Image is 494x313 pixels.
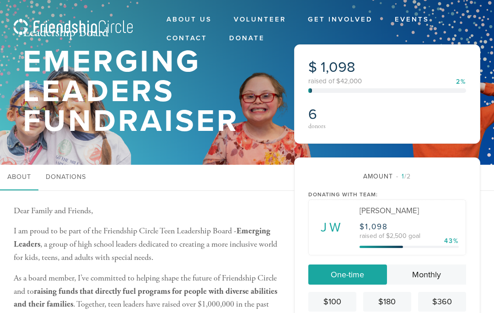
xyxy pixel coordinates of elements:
a: Volunteer [227,11,293,28]
span: 1,098 [365,222,388,232]
a: Donate [222,30,272,47]
a: Donations [38,165,93,190]
div: $100 [312,296,353,308]
div: Donating with team: [308,190,467,199]
a: Contact [160,30,214,47]
a: One-time [308,264,387,285]
div: [PERSON_NAME] [360,207,459,215]
p: Dear Family and Friends, [14,205,280,218]
span: 1,098 [321,59,355,76]
div: $180 [367,296,408,308]
span: JW [317,218,344,237]
a: About Us [160,11,219,28]
h2: 6 [308,106,384,123]
div: $360 [422,296,462,308]
div: raised of $42,000 [308,78,467,85]
div: donors [308,123,384,130]
h1: Emerging Leaders Fundraiser [23,47,265,136]
img: logo_fc.png [14,19,133,37]
span: $ [308,59,317,76]
div: raised of $2,500 goal [360,233,459,239]
div: 2% [456,79,466,85]
div: Amount [308,172,467,181]
a: $100 [308,292,356,312]
span: $ [360,222,365,232]
span: 1 [402,173,404,180]
span: /2 [396,173,411,180]
p: I am proud to be part of the Friendship Circle Teen Leadership Board - , a group of high school l... [14,225,280,264]
a: Events [388,11,436,28]
a: $360 [418,292,466,312]
a: Monthly [387,264,466,285]
a: Get Involved [301,11,380,28]
b: raising funds that directly fuel programs for people with diverse abilities and their families [14,286,277,310]
a: $180 [363,292,411,312]
div: 43% [444,236,459,246]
